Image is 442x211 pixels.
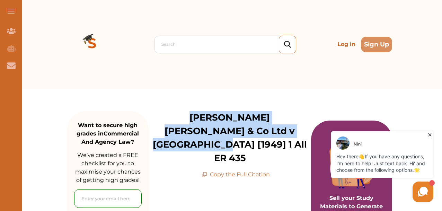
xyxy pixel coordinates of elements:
[202,170,270,179] p: Copy the Full Citation
[149,111,311,165] p: [PERSON_NAME] [PERSON_NAME] & Co Ltd v [GEOGRAPHIC_DATA] [1949] 1 All ER 435
[335,37,358,51] p: Log in
[276,130,435,204] iframe: HelpCrunch
[67,19,117,69] img: Logo
[284,41,291,48] img: search_icon
[361,37,392,52] button: Sign Up
[75,152,141,183] span: We’ve created a FREE checklist for you to maximise your chances of getting high grades!
[74,189,142,208] input: Enter your email here
[77,122,139,145] strong: Want to secure high grades in Commercial And Agency Law ?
